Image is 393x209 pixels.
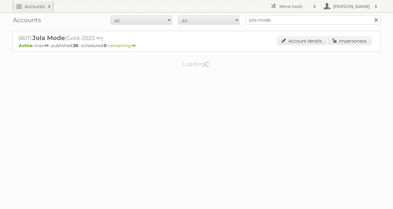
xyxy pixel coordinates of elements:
strong: 0 [104,43,107,48]
h2: More tools [279,3,310,10]
span: Active [19,43,34,48]
h2: 86111: (Gold-2023 ∞) [19,34,234,42]
span: Jola Mode [32,34,65,42]
strong: ∞ [132,43,136,48]
h2: [PERSON_NAME] [332,3,372,10]
p: Loading [163,58,230,70]
a: Impersonate [328,37,371,45]
strong: ∞ [45,43,49,48]
a: Account details [277,37,327,45]
p: max: - published: - scheduled: - [19,43,374,48]
strong: 36 [73,43,78,48]
span: remaining: [108,43,136,48]
h2: Accounts [25,3,45,10]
